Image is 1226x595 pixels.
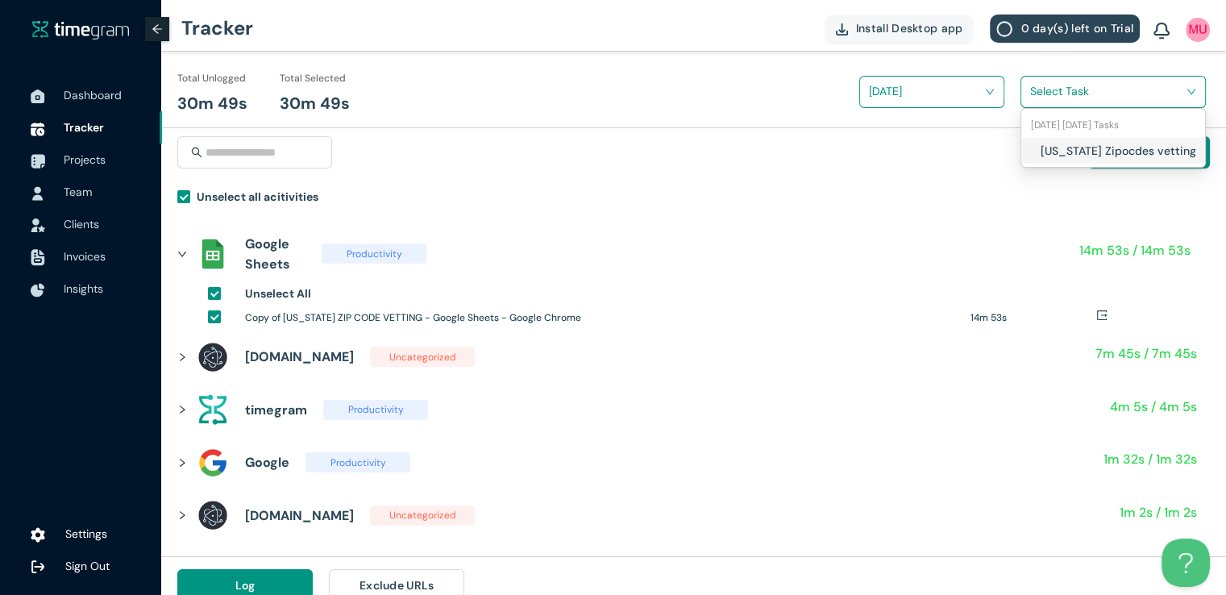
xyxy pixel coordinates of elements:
h1: Google Sheets [245,234,305,274]
span: Log [235,576,256,594]
img: assets%2Ficons%2Fsheets_official.png [197,238,229,270]
h1: 1m 1s / 1m 1s [1126,555,1197,575]
h1: Total Selected [280,71,346,86]
img: timegram [32,20,129,40]
span: Team [64,185,92,199]
h1: [DOMAIN_NAME] [245,347,354,367]
span: Insights [64,281,103,296]
button: 0 day(s) left on Trial [990,15,1140,43]
h1: Unselect all acitivities [197,188,318,206]
span: Uncategorized [370,506,475,526]
img: DashboardIcon [31,89,45,104]
img: UserIcon [1186,18,1210,42]
h1: 30m 49s [177,91,247,116]
span: Productivity [305,452,410,472]
span: right [177,249,187,259]
img: InsightsIcon [31,283,45,297]
img: ProjectIcon [31,154,45,169]
img: settings.78e04af822cf15d41b38c81147b09f22.svg [31,527,45,543]
img: assets%2Ficons%2Felectron-logo.png [197,341,229,373]
h1: timegram [245,400,307,420]
span: right [177,352,187,362]
span: Uncategorized [370,347,475,367]
span: Install Desktop app [856,19,963,37]
img: BellIcon [1153,23,1170,40]
img: assets%2Ficons%2Ftg.png [197,393,229,426]
div: 18-09-2025 Thursday Tasks [1021,112,1205,138]
span: Productivity [322,243,426,264]
span: Settings [65,526,107,541]
span: Clients [64,217,99,231]
iframe: Toggle Customer Support [1162,539,1210,587]
h1: [DOMAIN_NAME] [245,506,354,526]
img: assets%2Ficons%2Ficons8-gmail-240.png [197,552,229,585]
h1: Tracker [181,4,253,52]
h1: Google [245,452,289,472]
h1: 1m 32s / 1m 32s [1103,449,1197,469]
span: 0 day(s) left on Trial [1020,19,1133,37]
span: Exclude URLs [359,576,434,594]
span: Dashboard [64,88,122,102]
h1: 14m 53s / 14m 53s [1079,240,1191,260]
a: timegram [32,19,129,40]
span: right [177,510,187,520]
h1: Total Unlogged [177,71,246,86]
h1: Copy of [US_STATE] ZIP CODE VETTING - Google Sheets - Google Chrome [245,310,958,326]
h1: 1m 2s / 1m 2s [1120,502,1197,522]
img: UserIcon [31,186,45,201]
span: search [191,147,202,158]
h1: 30m 49s [280,91,350,116]
h1: 4m 5s / 4m 5s [1110,397,1197,417]
span: right [177,458,187,468]
h1: Unselect All [245,285,311,302]
img: DownloadApp [836,23,848,35]
span: export [1096,310,1108,321]
h1: 7m 45s / 7m 45s [1095,343,1197,364]
img: assets%2Ficons%2Felectron-logo.png [197,499,229,531]
span: arrow-left [152,23,163,35]
span: right [177,405,187,414]
span: Tracker [64,120,104,135]
img: InvoiceIcon [31,218,45,232]
img: logOut.ca60ddd252d7bab9102ea2608abe0238.svg [31,560,45,574]
button: Install Desktop app [825,15,975,43]
span: Invoices [64,249,106,264]
h1: 14m 53s [970,310,1096,326]
img: assets%2Ficons%2Ficons8-google-240.png [197,447,229,479]
span: Productivity [323,400,428,420]
img: InvoiceIcon [31,249,45,266]
img: TimeTrackerIcon [31,122,45,136]
span: Projects [64,152,106,167]
span: Sign Out [65,559,110,573]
